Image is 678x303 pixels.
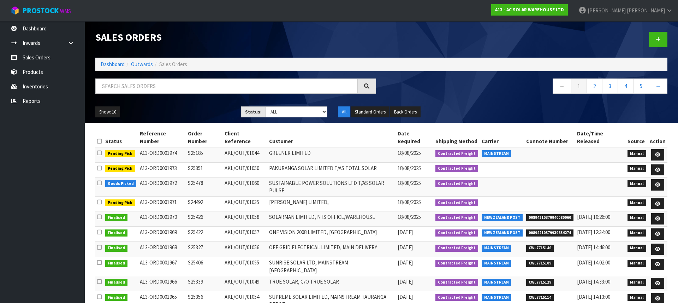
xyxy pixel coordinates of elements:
span: Manual [628,260,646,267]
span: Finalised [105,294,127,301]
nav: Page navigation [387,78,667,96]
td: SUNRISE SOLAR LTD, MAINSTREAM [GEOGRAPHIC_DATA] [267,257,396,276]
span: [DATE] 14:33:00 [577,278,610,285]
img: cube-alt.png [11,6,19,15]
span: [DATE] 12:34:00 [577,229,610,235]
a: 3 [602,78,618,94]
span: [DATE] 14:02:00 [577,259,610,266]
span: Manual [628,165,646,172]
input: Search sales orders [95,78,358,94]
span: [DATE] 10:26:00 [577,214,610,220]
th: Source [626,128,648,147]
small: WMS [60,8,71,14]
th: Connote Number [524,128,575,147]
th: Date Required [396,128,434,147]
span: Manual [628,279,646,286]
td: AKL/OUT/01056 [223,242,268,257]
td: TRUE SOLAR, C/O TRUE SOLAR [267,276,396,291]
span: CWL7715146 [526,245,554,252]
th: Order Number [186,128,223,147]
th: Customer [267,128,396,147]
td: AKL/OUT/01060 [223,177,268,197]
span: 00894210379940080060 [526,214,573,221]
td: AKL/OUT/01044 [223,147,268,162]
a: ← [553,78,571,94]
a: Dashboard [101,61,125,68]
span: Manual [628,180,646,187]
td: AKL/OUT/01055 [223,257,268,276]
td: A13-ORD0001969 [138,227,186,242]
span: Contracted Freight [435,279,478,286]
span: Finalised [105,279,127,286]
td: PAKURANGA SOLAR LIMITED T/AS TOTAL SOLAR [267,162,396,177]
td: [PERSON_NAME] LIMITED, [267,196,396,211]
span: Pending Pick [105,199,135,206]
td: A13-ORD0001970 [138,211,186,227]
th: Action [648,128,667,147]
span: [DATE] [398,293,413,300]
td: AKL/OUT/01050 [223,162,268,177]
a: 1 [571,78,587,94]
a: Outwards [131,61,153,68]
span: 18/08/2025 [398,180,421,186]
span: Manual [628,294,646,301]
span: 00894210379939634274 [526,229,573,237]
span: [DATE] [398,229,413,235]
span: CWL7715109 [526,260,554,267]
td: GREENER LIMITED [267,147,396,162]
td: SUSTAINABLE POWER SOLUTIONS LTD T/AS SOLAR PULSE [267,177,396,197]
span: [PERSON_NAME] [627,7,665,14]
td: AKL/OUT/01035 [223,196,268,211]
span: Manual [628,150,646,157]
button: Back Orders [390,106,421,118]
span: MAINSTREAM [482,294,511,301]
span: Contracted Freight [435,260,478,267]
span: Contracted Freight [435,229,478,237]
td: OFF GRID ELECTRICAL LIMITED, MAIN DELIVERY [267,242,396,257]
span: CWL7715129 [526,279,554,286]
span: Manual [628,214,646,221]
span: Contracted Freight [435,245,478,252]
th: Status [103,128,138,147]
span: ProStock [23,6,59,15]
td: AKL/OUT/01049 [223,276,268,291]
th: Reference Number [138,128,186,147]
span: Goods Picked [105,180,136,187]
span: [DATE] 14:13:00 [577,293,610,300]
span: NEW ZEALAND POST [482,214,523,221]
td: A13-ORD0001967 [138,257,186,276]
span: Contracted Freight [435,294,478,301]
td: S25351 [186,162,223,177]
td: S25426 [186,211,223,227]
td: S25422 [186,227,223,242]
span: MAINSTREAM [482,245,511,252]
td: SOLARMAN LIMITED, NTS OFFICE/WAREHOUSE [267,211,396,227]
span: 18/08/2025 [398,199,421,205]
th: Carrier [480,128,525,147]
span: 18/08/2025 [398,150,421,156]
td: AKL/OUT/01058 [223,211,268,227]
a: 4 [618,78,634,94]
span: 18/08/2025 [398,165,421,171]
td: A13-ORD0001966 [138,276,186,291]
span: [DATE] [398,244,413,251]
span: Pending Pick [105,150,135,157]
span: 18/08/2025 [398,214,421,220]
span: [DATE] [398,259,413,266]
td: A13-ORD0001973 [138,162,186,177]
span: Contracted Freight [435,199,478,206]
td: A13-ORD0001968 [138,242,186,257]
span: Manual [628,245,646,252]
td: S25339 [186,276,223,291]
td: A13-ORD0001972 [138,177,186,197]
td: S25185 [186,147,223,162]
strong: A13 - AC SOLAR WAREHOUSE LTD [495,7,564,13]
td: S25327 [186,242,223,257]
a: 2 [587,78,602,94]
span: Finalised [105,214,127,221]
button: Show: 10 [95,106,120,118]
span: [DATE] 14:46:00 [577,244,610,251]
th: Client Reference [223,128,268,147]
h1: Sales Orders [95,32,376,43]
td: A13-ORD0001971 [138,196,186,211]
